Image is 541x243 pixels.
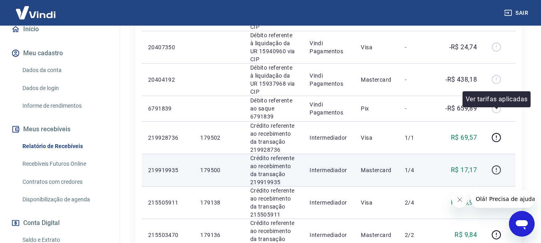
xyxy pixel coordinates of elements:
p: R$ 18,95 [451,198,477,207]
p: - [405,76,428,84]
a: Relatório de Recebíveis [19,138,110,155]
a: Informe de rendimentos [19,98,110,114]
button: Meu cadastro [10,44,110,62]
a: Recebíveis Futuros Online [19,156,110,172]
p: - [405,43,428,51]
button: Meus recebíveis [10,120,110,138]
img: Vindi [10,0,62,25]
p: Débito referente ao saque 6791839 [250,96,297,120]
a: Dados da conta [19,62,110,78]
p: Mastercard [361,231,392,239]
p: 1/1 [405,134,428,142]
p: Visa [361,199,392,207]
p: Mastercard [361,76,392,84]
p: 179138 [200,199,237,207]
p: Mastercard [361,166,392,174]
p: R$ 17,17 [451,165,477,175]
p: 6791839 [148,104,187,112]
p: R$ 9,84 [455,230,477,240]
a: Disponibilização de agenda [19,191,110,208]
p: Débito referente à liquidação da UR 15937968 via CIP [250,64,297,96]
p: Crédito referente ao recebimento da transação 215505911 [250,187,297,219]
a: Contratos com credores [19,174,110,190]
iframe: Botão para abrir a janela de mensagens [509,211,535,237]
p: 1/4 [405,166,428,174]
a: Dados de login [19,80,110,96]
span: Olá! Precisa de ajuda? [5,6,67,12]
iframe: Mensagem da empresa [471,190,535,208]
p: 219919935 [148,166,187,174]
p: Débito referente à liquidação da UR 15940960 via CIP [250,31,297,63]
p: 20407350 [148,43,187,51]
p: Vindi Pagamentos [310,100,348,116]
p: -R$ 659,89 [445,104,477,113]
p: 215503470 [148,231,187,239]
p: -R$ 438,18 [445,75,477,84]
p: R$ 69,57 [451,133,477,143]
p: 20404192 [148,76,187,84]
p: 219928736 [148,134,187,142]
p: 2/4 [405,199,428,207]
p: 2/2 [405,231,428,239]
p: Ver tarifas aplicadas [466,94,527,104]
p: 179502 [200,134,237,142]
p: Intermediador [310,134,348,142]
p: -R$ 24,74 [449,42,477,52]
p: Intermediador [310,166,348,174]
a: Início [10,20,110,38]
iframe: Fechar mensagem [452,192,468,208]
p: Crédito referente ao recebimento da transação 219919935 [250,154,297,186]
button: Conta Digital [10,214,110,232]
p: Visa [361,43,392,51]
p: 179500 [200,166,237,174]
button: Sair [503,6,531,20]
p: Crédito referente ao recebimento da transação 219928736 [250,122,297,154]
p: Intermediador [310,199,348,207]
p: - [405,104,428,112]
p: 215505911 [148,199,187,207]
p: 179136 [200,231,237,239]
p: Intermediador [310,231,348,239]
p: Visa [361,134,392,142]
p: Vindi Pagamentos [310,39,348,55]
p: Pix [361,104,392,112]
p: Vindi Pagamentos [310,72,348,88]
